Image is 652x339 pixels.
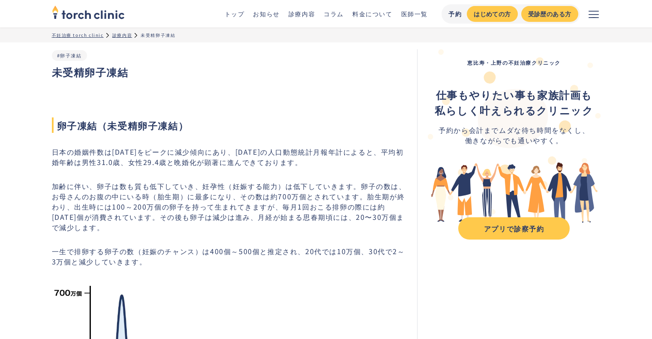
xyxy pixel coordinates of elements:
[52,32,601,38] ul: パンくずリスト
[288,9,315,18] a: 診療内容
[52,6,125,21] a: home
[435,87,593,118] div: ‍ ‍
[435,102,593,117] strong: 私らしく叶えられるクリニック
[225,9,245,18] a: トップ
[253,9,279,18] a: お知らせ
[352,9,393,18] a: 料金について
[401,9,428,18] a: 医師一覧
[52,117,407,133] span: 卵子凍結（未受精卵子凍結）
[521,6,578,22] a: 受診歴のある方
[52,181,407,232] p: 加齢に伴い、卵子は数も質も低下していき、妊孕性（妊娠する能力）は低下していきます。卵子の数は、お母さんのお腹の中にいる時（胎生期）に最多になり、その数は約700万個とされています。胎生期が終わり...
[52,32,104,38] a: 不妊治療 torch clinic
[52,147,407,167] p: 日本の婚姻件数は[DATE]をピークに減少傾向にあり、[DATE]の人口動態統計月報年計によると、平均初婚年齢は男性31.0歳、女性29.4歳と晩婚化が顕著に進んできております。
[57,52,82,59] a: #卵子凍結
[141,32,175,38] div: 未受精卵子凍結
[324,9,344,18] a: コラム
[112,32,132,38] a: 診療内容
[458,217,570,240] a: アプリで診察予約
[448,9,462,18] div: 予約
[467,59,561,66] strong: 恵比寿・上野の不妊治療クリニック
[436,87,592,102] strong: 仕事もやりたい事も家族計画も
[528,9,571,18] div: 受診歴のある方
[435,125,593,145] div: 予約から会計までムダな待ち時間をなくし、 働きながらでも通いやすく。
[52,3,125,21] img: torch clinic
[467,6,517,22] a: はじめての方
[52,64,407,80] h1: 未受精卵子凍結
[474,9,511,18] div: はじめての方
[466,223,562,234] div: アプリで診察予約
[52,246,407,267] p: 一生で排卵する卵子の数（妊娠のチャンス）は400個～500個と推定され、20代では10万個、30代で2～3万個と減少していきます。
